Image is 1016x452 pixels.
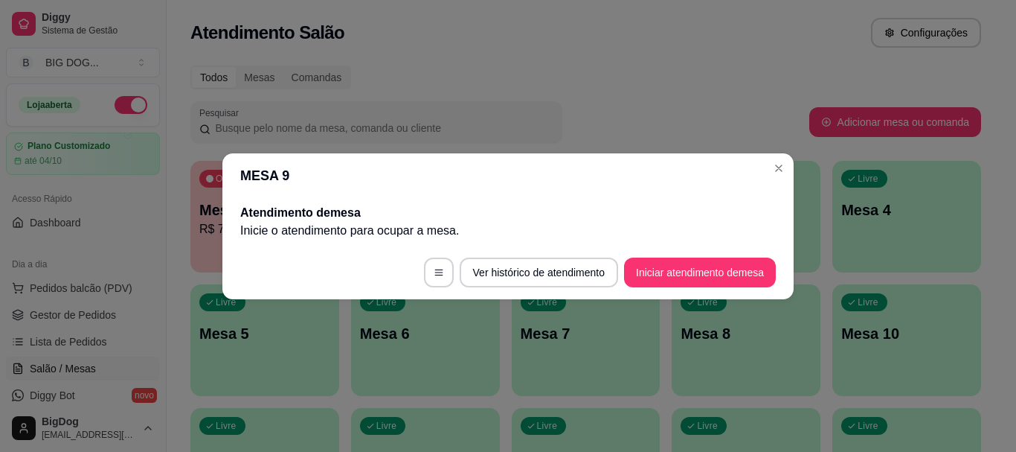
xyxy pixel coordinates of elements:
[240,204,776,222] h2: Atendimento de mesa
[240,222,776,240] p: Inicie o atendimento para ocupar a mesa .
[624,258,776,287] button: Iniciar atendimento demesa
[460,258,618,287] button: Ver histórico de atendimento
[767,156,791,180] button: Close
[222,153,794,198] header: MESA 9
